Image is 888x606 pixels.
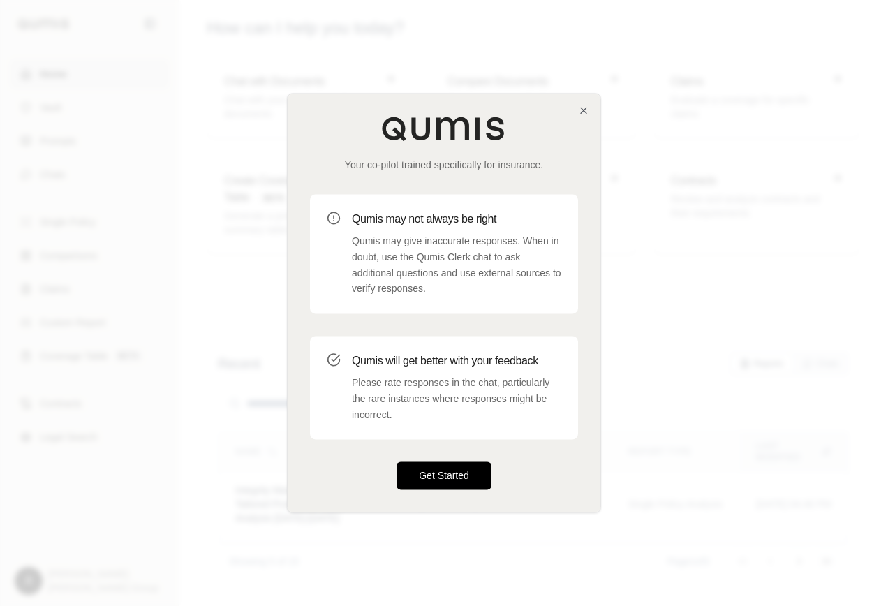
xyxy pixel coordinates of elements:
p: Qumis may give inaccurate responses. When in doubt, use the Qumis Clerk chat to ask additional qu... [352,233,561,297]
h3: Qumis may not always be right [352,211,561,228]
button: Get Started [397,462,491,490]
h3: Qumis will get better with your feedback [352,353,561,369]
img: Qumis Logo [381,116,507,141]
p: Please rate responses in the chat, particularly the rare instances where responses might be incor... [352,375,561,422]
p: Your co-pilot trained specifically for insurance. [310,158,578,172]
